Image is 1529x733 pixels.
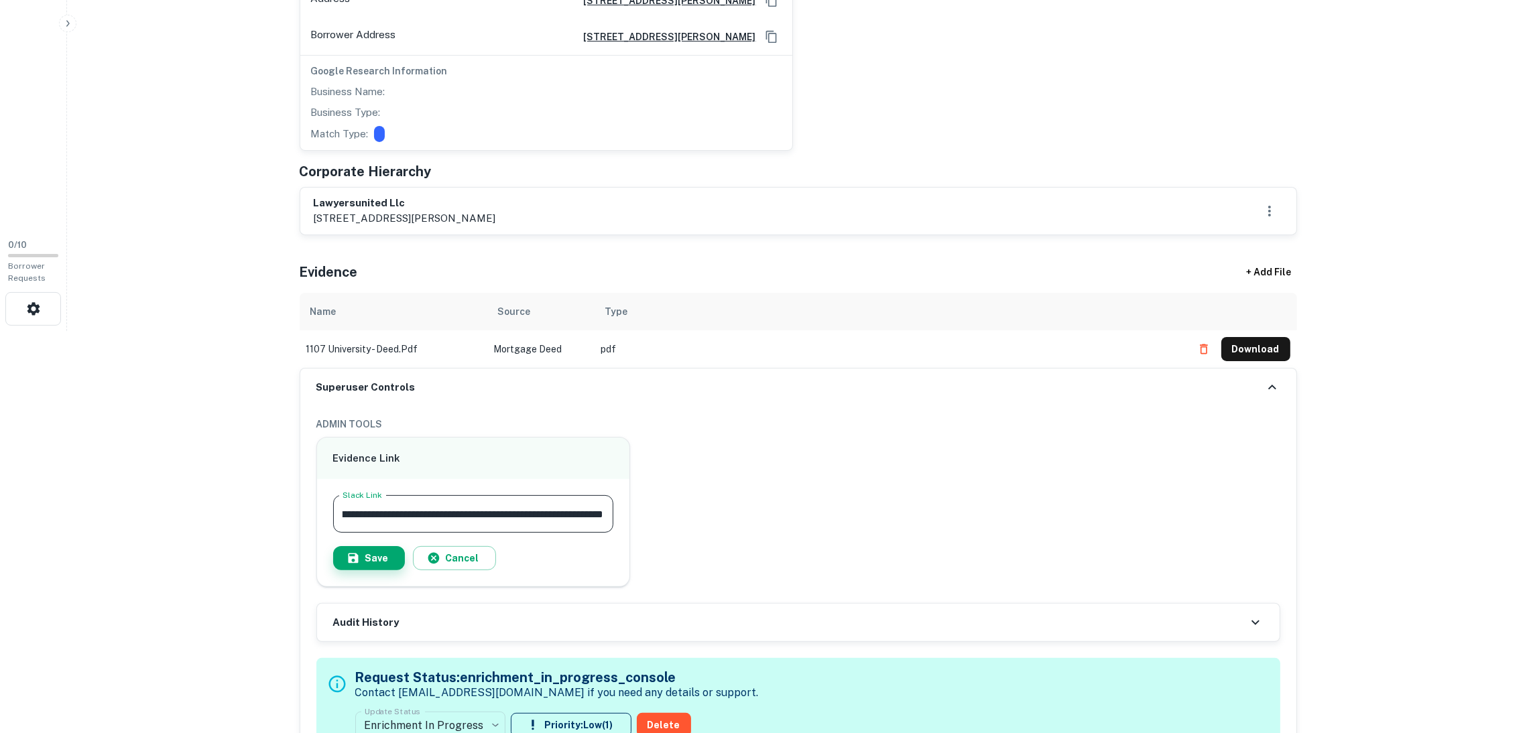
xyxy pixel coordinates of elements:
h5: Evidence [300,262,358,282]
td: Mortgage Deed [487,330,595,368]
button: Copy Address [761,27,782,47]
p: [STREET_ADDRESS][PERSON_NAME] [314,210,496,226]
th: Source [487,293,595,330]
span: Borrower Requests [8,261,46,283]
h6: lawyersunited llc [314,196,496,211]
td: pdf [595,330,1185,368]
div: + Add File [1222,261,1316,285]
div: Type [605,304,628,320]
h6: Superuser Controls [316,380,416,395]
h5: Corporate Hierarchy [300,161,432,182]
h6: Google Research Information [311,64,782,78]
h6: Audit History [333,615,400,630]
span: 0 / 10 [8,240,27,250]
h5: Request Status: enrichment_in_progress_console [355,667,759,687]
button: Cancel [413,546,496,570]
h6: ADMIN TOOLS [316,417,1280,431]
td: 1107 university - deed.pdf [300,330,487,368]
div: Source [498,304,531,320]
iframe: Chat Widget [1462,626,1529,690]
p: Business Name: [311,84,385,100]
th: Name [300,293,487,330]
p: Contact [EMAIL_ADDRESS][DOMAIN_NAME] if you need any details or support. [355,685,759,701]
button: Save [333,546,405,570]
button: Download [1221,337,1290,361]
a: [STREET_ADDRESS][PERSON_NAME] [573,29,756,44]
div: scrollable content [300,293,1297,368]
button: Delete file [1192,338,1216,360]
th: Type [595,293,1185,330]
label: Slack Link [343,489,382,501]
p: Borrower Address [311,27,396,47]
label: Update Status [365,706,420,717]
p: Match Type: [311,126,369,142]
div: Name [310,304,337,320]
h6: Evidence Link [333,451,614,466]
p: Business Type: [311,105,381,121]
